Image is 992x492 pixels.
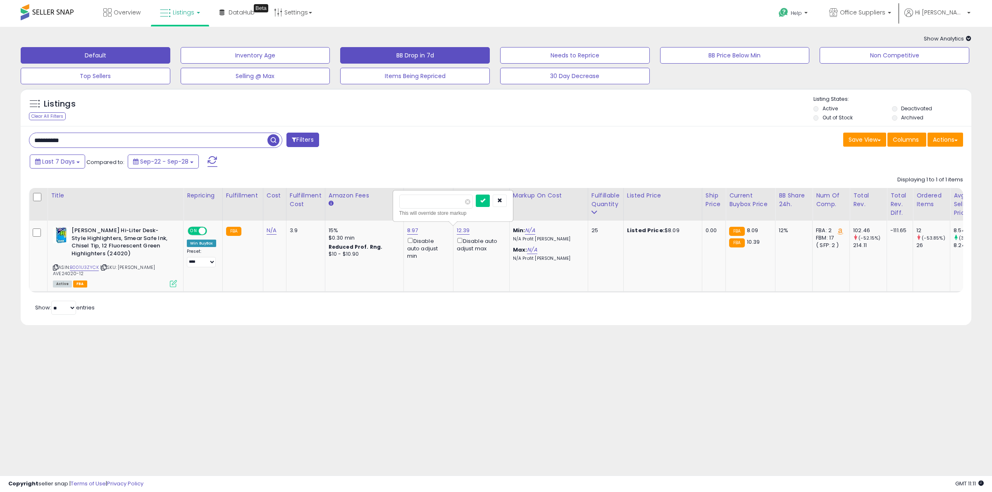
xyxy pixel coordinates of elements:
[916,227,950,234] div: 12
[954,191,984,217] div: Avg Selling Price
[840,8,885,17] span: Office Suppliers
[627,226,665,234] b: Listed Price:
[329,234,397,242] div: $0.30 min
[53,227,69,243] img: 41kDPm+EaXL._SL40_.jpg
[924,35,971,43] span: Show Analytics
[329,227,397,234] div: 15%
[187,249,216,267] div: Preset:
[187,191,219,200] div: Repricing
[916,191,947,209] div: Ordered Items
[86,158,124,166] span: Compared to:
[778,7,789,18] i: Get Help
[513,191,584,200] div: Markup on Cost
[527,246,537,254] a: N/A
[660,47,810,64] button: BB Price Below Min
[128,154,199,169] button: Sep-22 - Sep-28
[267,226,277,235] a: N/A
[407,226,418,235] a: 8.97
[816,191,846,209] div: Num of Comp.
[267,191,283,200] div: Cost
[513,236,582,242] p: N/A Profit [PERSON_NAME]
[823,105,838,112] label: Active
[591,227,617,234] div: 25
[853,191,883,209] div: Total Rev.
[329,200,334,207] small: Amazon Fees.
[747,238,760,246] span: 10.39
[340,47,490,64] button: BB Drop in 7d
[399,209,507,217] div: This will override store markup
[70,264,99,271] a: B001U3ZYCK
[627,191,699,200] div: Listed Price
[897,176,963,184] div: Displaying 1 to 1 of 1 items
[226,191,260,200] div: Fulfillment
[72,227,172,259] b: [PERSON_NAME] Hi-Liter Desk-Style Highlighters, Smear Safe Ink, Chisel Tip, 12 Fluorescent Green ...
[457,226,470,235] a: 12.39
[916,242,950,249] div: 26
[890,191,909,217] div: Total Rev. Diff.
[329,191,400,200] div: Amazon Fees
[853,227,887,234] div: 102.46
[44,98,76,110] h5: Listings
[816,227,843,234] div: FBA: 2
[188,228,199,235] span: ON
[206,228,219,235] span: OFF
[843,133,886,147] button: Save View
[591,191,620,209] div: Fulfillable Quantity
[706,227,719,234] div: 0.00
[114,8,141,17] span: Overview
[73,280,87,288] span: FBA
[509,188,588,221] th: The percentage added to the cost of goods (COGS) that forms the calculator for Min & Max prices.
[525,226,535,235] a: N/A
[340,68,490,84] button: Items Being Repriced
[35,304,95,311] span: Show: entries
[513,256,582,261] p: N/A Profit [PERSON_NAME]
[858,235,880,241] small: (-52.15%)
[286,133,319,147] button: Filters
[173,8,194,17] span: Listings
[904,8,971,27] a: Hi [PERSON_NAME]
[500,68,650,84] button: 30 Day Decrease
[254,4,268,12] div: Tooltip anchor
[816,234,843,242] div: FBM: 17
[893,135,919,144] span: Columns
[779,227,806,234] div: 12%
[959,235,977,241] small: (3.64%)
[887,133,926,147] button: Columns
[729,191,772,209] div: Current Buybox Price
[53,264,155,276] span: | SKU: [PERSON_NAME] AVE24020-12
[901,114,923,121] label: Archived
[181,47,330,64] button: Inventory Age
[747,226,758,234] span: 8.09
[922,235,945,241] small: (-53.85%)
[140,157,188,166] span: Sep-22 - Sep-28
[901,105,932,112] label: Deactivated
[500,47,650,64] button: Needs to Reprice
[290,191,322,209] div: Fulfillment Cost
[53,280,72,288] span: All listings currently available for purchase on Amazon
[21,47,170,64] button: Default
[816,242,843,249] div: ( SFP: 2 )
[290,227,319,234] div: 3.9
[181,68,330,84] button: Selling @ Max
[823,114,853,121] label: Out of Stock
[779,191,809,209] div: BB Share 24h.
[890,227,906,234] div: -111.65
[30,154,85,169] button: Last 7 Days
[29,112,66,120] div: Clear All Filters
[329,243,383,250] b: Reduced Prof. Rng.
[513,226,525,234] b: Min:
[853,242,887,249] div: 214.11
[329,251,397,258] div: $10 - $10.90
[729,227,744,236] small: FBA
[954,242,987,249] div: 8.24
[53,227,177,286] div: ASIN:
[42,157,75,166] span: Last 7 Days
[706,191,722,209] div: Ship Price
[915,8,965,17] span: Hi [PERSON_NAME]
[928,133,963,147] button: Actions
[226,227,241,236] small: FBA
[729,238,744,247] small: FBA
[187,240,216,247] div: Win BuyBox
[954,227,987,234] div: 8.54
[820,47,969,64] button: Non Competitive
